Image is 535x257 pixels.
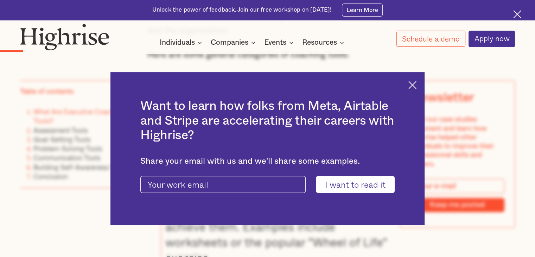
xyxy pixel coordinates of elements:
[469,31,515,47] a: Apply now
[211,38,257,47] div: Companies
[140,176,394,193] form: current-ascender-blog-article-modal-form
[160,38,195,47] div: Individuals
[20,24,109,51] img: Highrise logo
[160,38,204,47] div: Individuals
[140,176,306,193] input: Your work email
[342,4,383,16] a: Learn More
[264,38,286,47] div: Events
[140,99,394,143] h2: Want to learn how folks from Meta, Airtable and Stripe are accelerating their careers with Highrise?
[302,38,337,47] div: Resources
[152,6,332,14] div: Unlock the power of feedback. Join our free workshop on [DATE]!
[302,38,346,47] div: Resources
[513,10,521,18] img: Cross icon
[396,31,465,47] a: Schedule a demo
[316,176,395,193] input: I want to read it
[408,81,416,89] img: Cross icon
[211,38,248,47] div: Companies
[140,156,394,166] div: Share your email with us and we'll share some examples.
[264,38,295,47] div: Events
